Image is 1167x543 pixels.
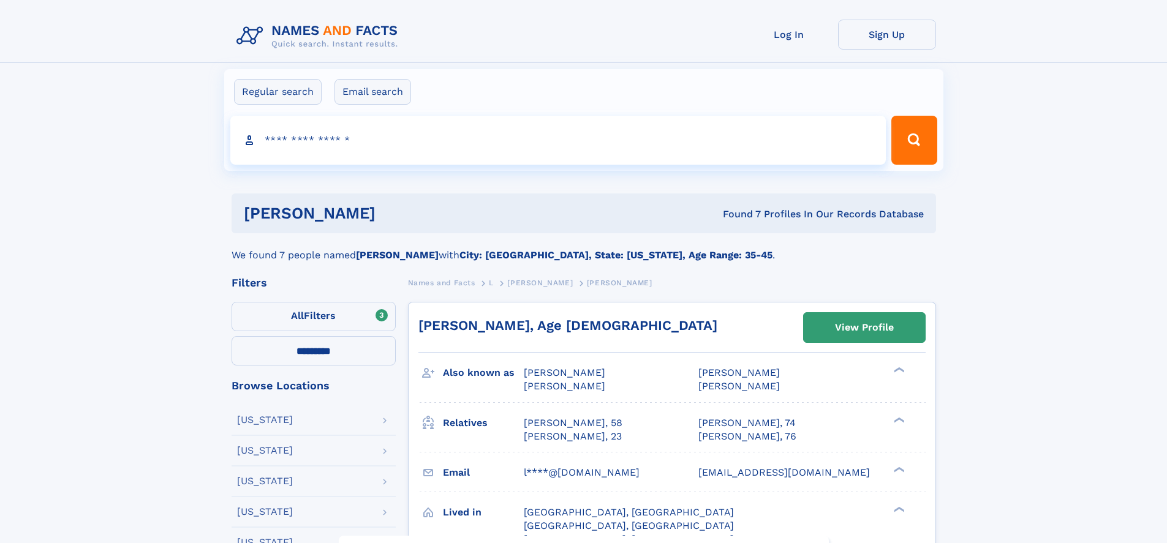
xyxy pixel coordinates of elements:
[524,380,605,392] span: [PERSON_NAME]
[891,465,905,473] div: ❯
[443,413,524,433] h3: Relatives
[698,466,870,478] span: [EMAIL_ADDRESS][DOMAIN_NAME]
[244,206,550,221] h1: [PERSON_NAME]
[489,279,494,287] span: L
[443,502,524,523] h3: Lived in
[443,362,524,383] h3: Also known as
[698,416,796,430] a: [PERSON_NAME], 74
[698,380,780,392] span: [PERSON_NAME]
[232,20,408,53] img: Logo Names and Facts
[835,313,894,342] div: View Profile
[291,310,304,321] span: All
[524,506,734,518] span: [GEOGRAPHIC_DATA], [GEOGRAPHIC_DATA]
[524,367,605,378] span: [PERSON_NAME]
[459,249,772,261] b: City: [GEOGRAPHIC_DATA], State: [US_STATE], Age Range: 35-45
[804,313,925,342] a: View Profile
[549,208,924,221] div: Found 7 Profiles In Our Records Database
[334,79,411,105] label: Email search
[524,416,622,430] a: [PERSON_NAME], 58
[507,279,573,287] span: [PERSON_NAME]
[891,505,905,513] div: ❯
[524,430,622,443] a: [PERSON_NAME], 23
[237,415,293,425] div: [US_STATE]
[232,302,396,331] label: Filters
[237,446,293,455] div: [US_STATE]
[237,476,293,486] div: [US_STATE]
[524,520,734,531] span: [GEOGRAPHIC_DATA], [GEOGRAPHIC_DATA]
[740,20,838,50] a: Log In
[891,116,937,165] button: Search Button
[698,367,780,378] span: [PERSON_NAME]
[408,275,475,290] a: Names and Facts
[356,249,439,261] b: [PERSON_NAME]
[232,233,936,263] div: We found 7 people named with .
[838,20,936,50] a: Sign Up
[891,366,905,374] div: ❯
[234,79,322,105] label: Regular search
[507,275,573,290] a: [PERSON_NAME]
[418,318,717,333] a: [PERSON_NAME], Age [DEMOGRAPHIC_DATA]
[891,416,905,424] div: ❯
[232,277,396,288] div: Filters
[587,279,652,287] span: [PERSON_NAME]
[489,275,494,290] a: L
[232,380,396,391] div: Browse Locations
[230,116,886,165] input: search input
[443,462,524,483] h3: Email
[698,430,796,443] a: [PERSON_NAME], 76
[237,507,293,517] div: [US_STATE]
